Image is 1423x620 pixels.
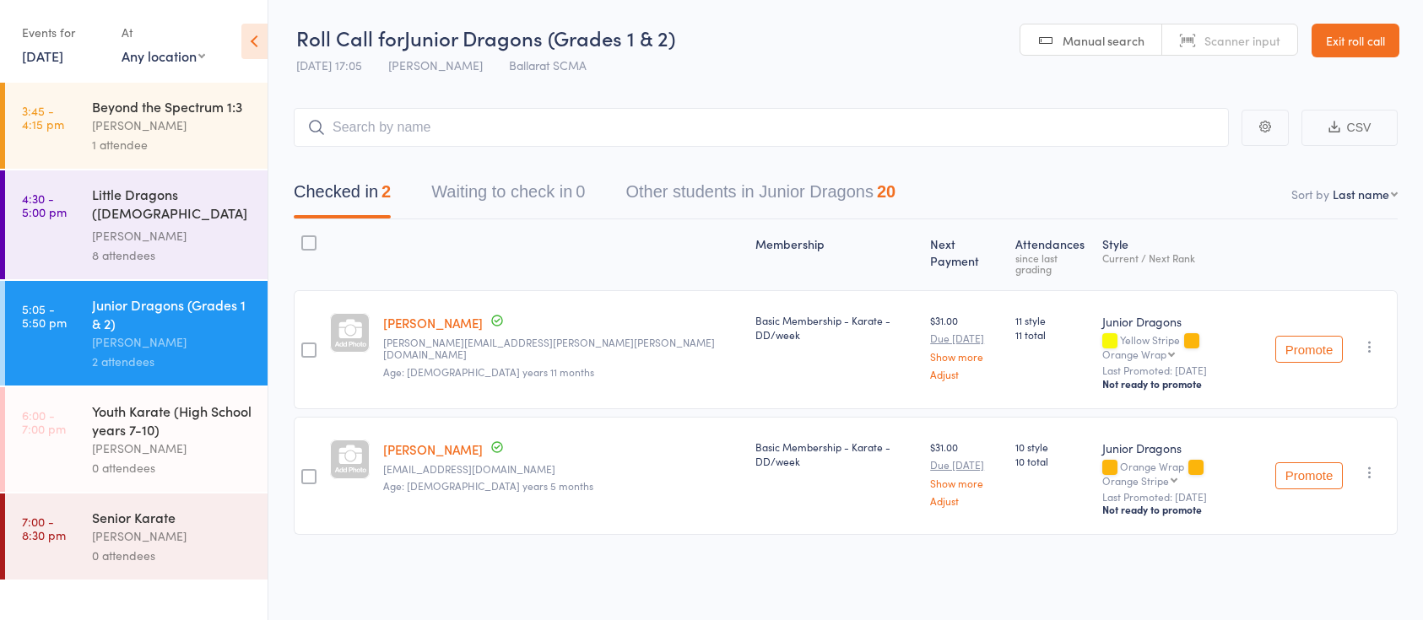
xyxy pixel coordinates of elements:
div: Little Dragons ([DEMOGRAPHIC_DATA] Kindy & Prep) [92,185,253,226]
div: Orange Wrap [1102,348,1166,359]
span: [DATE] 17:05 [296,57,362,73]
a: Exit roll call [1312,24,1399,57]
div: Youth Karate (High School years 7-10) [92,402,253,439]
time: 4:30 - 5:00 pm [22,191,67,218]
small: Last Promoted: [DATE] [1102,491,1262,503]
button: Other students in Junior Dragons20 [625,174,895,218]
div: [PERSON_NAME] [92,116,253,135]
div: Orange Wrap [1102,461,1262,486]
small: Due [DATE] [930,332,1002,344]
div: 1 attendee [92,135,253,154]
button: Waiting to check in0 [431,174,585,218]
div: Not ready to promote [1102,503,1262,516]
a: Show more [930,351,1002,362]
input: Search by name [294,108,1229,147]
div: Current / Next Rank [1102,252,1262,263]
small: Last Promoted: [DATE] [1102,364,1262,376]
small: erin.jayne.mcgrath@gmail.com [383,337,742,361]
a: 6:00 -7:00 pmYouth Karate (High School years 7-10)[PERSON_NAME]0 attendees [5,387,268,492]
div: Senior Karate [92,508,253,526]
a: 3:45 -4:15 pmBeyond the Spectrum 1:3[PERSON_NAME]1 attendee [5,83,268,169]
div: 8 attendees [92,245,253,265]
div: Not ready to promote [1102,377,1262,391]
div: $31.00 [930,439,1002,506]
div: Last name [1333,186,1389,202]
div: Basic Membership - Karate - DD/week [755,313,917,342]
time: 3:45 - 4:15 pm [22,104,64,131]
span: Age: [DEMOGRAPHIC_DATA] years 5 months [383,478,593,493]
small: mickeynbsc@gmail.com [383,463,742,475]
div: 0 attendees [92,458,253,477]
div: Yellow Stripe [1102,334,1262,359]
span: 11 style [1015,313,1089,327]
span: Scanner input [1204,32,1280,49]
div: 2 attendees [92,352,253,371]
div: 20 [877,182,895,201]
span: 10 total [1015,454,1089,468]
div: Junior Dragons [1102,313,1262,330]
a: 5:05 -5:50 pmJunior Dragons (Grades 1 & 2)[PERSON_NAME]2 attendees [5,281,268,385]
time: 7:00 - 8:30 pm [22,515,66,542]
a: 4:30 -5:00 pmLittle Dragons ([DEMOGRAPHIC_DATA] Kindy & Prep)[PERSON_NAME]8 attendees [5,170,268,279]
div: Events for [22,19,105,46]
button: Promote [1275,336,1343,363]
button: Checked in2 [294,174,391,218]
button: CSV [1301,110,1398,146]
label: Sort by [1291,186,1329,202]
div: 0 [576,182,585,201]
div: Basic Membership - Karate - DD/week [755,439,917,468]
time: 6:00 - 7:00 pm [22,408,66,435]
a: Show more [930,477,1002,488]
span: 11 total [1015,327,1089,342]
div: Orange Stripe [1102,475,1169,486]
time: 5:05 - 5:50 pm [22,302,67,329]
span: 10 style [1015,439,1089,454]
div: Any location [122,46,205,65]
div: [PERSON_NAME] [92,439,253,458]
span: Junior Dragons (Grades 1 & 2) [404,24,675,51]
div: $31.00 [930,313,1002,380]
div: Beyond the Spectrum 1:3 [92,97,253,116]
div: [PERSON_NAME] [92,526,253,546]
span: Manual search [1063,32,1144,49]
a: [PERSON_NAME] [383,440,483,458]
small: Due [DATE] [930,459,1002,471]
div: since last grading [1015,252,1089,274]
div: Membership [749,227,923,283]
a: Adjust [930,369,1002,380]
div: Next Payment [923,227,1009,283]
span: Age: [DEMOGRAPHIC_DATA] years 11 months [383,364,594,379]
div: [PERSON_NAME] [92,332,253,352]
div: Junior Dragons (Grades 1 & 2) [92,295,253,332]
div: Junior Dragons [1102,439,1262,456]
div: At [122,19,205,46]
div: Atten­dances [1009,227,1096,283]
div: 0 attendees [92,546,253,565]
div: [PERSON_NAME] [92,226,253,245]
button: Promote [1275,462,1343,489]
span: Roll Call for [296,24,404,51]
a: 7:00 -8:30 pmSenior Karate[PERSON_NAME]0 attendees [5,493,268,580]
span: Ballarat SCMA [509,57,587,73]
span: [PERSON_NAME] [388,57,483,73]
div: Style [1096,227,1269,283]
a: [DATE] [22,46,63,65]
a: Adjust [930,495,1002,506]
div: 2 [381,182,391,201]
a: [PERSON_NAME] [383,314,483,332]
